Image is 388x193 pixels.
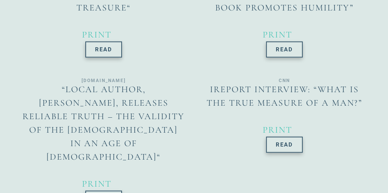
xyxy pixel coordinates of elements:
a: Read [266,137,303,153]
span: Print [263,124,292,135]
span: Read [276,142,293,148]
a: Print [82,178,125,189]
span: Print [263,29,292,40]
span: Read [276,47,293,52]
h4: [DOMAIN_NAME] [22,78,185,83]
a: Read [85,42,122,58]
span: Print [82,178,111,189]
span: Read [95,47,112,52]
span: Print [82,29,111,40]
a: Print [263,124,306,135]
p: iReport Interview: “What is the True Measure of a Man?” [204,83,366,110]
a: Print [82,29,125,40]
a: Read [266,42,303,58]
p: “Local author, [PERSON_NAME], releases Reliable Truth – The Validity of the [DEMOGRAPHIC_DATA] in... [22,83,185,164]
a: Print [263,29,306,40]
h4: CNN [204,78,366,83]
